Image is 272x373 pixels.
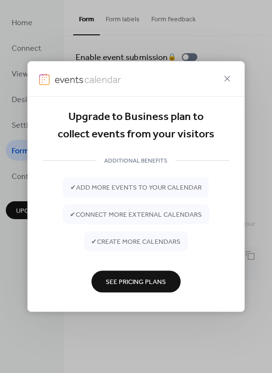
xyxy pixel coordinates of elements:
[96,156,175,166] span: ADDITIONAL BENEFITS
[54,74,121,85] img: logo-type
[70,183,202,193] span: ✔ add more events to your calendar
[106,277,166,287] span: See Pricing Plans
[43,108,229,143] div: Upgrade to Business plan to collect events from your visitors
[70,210,202,220] span: ✔ connect more external calendars
[91,237,180,247] span: ✔ create more calendars
[39,74,49,85] img: logo-icon
[91,271,180,293] button: See Pricing Plans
